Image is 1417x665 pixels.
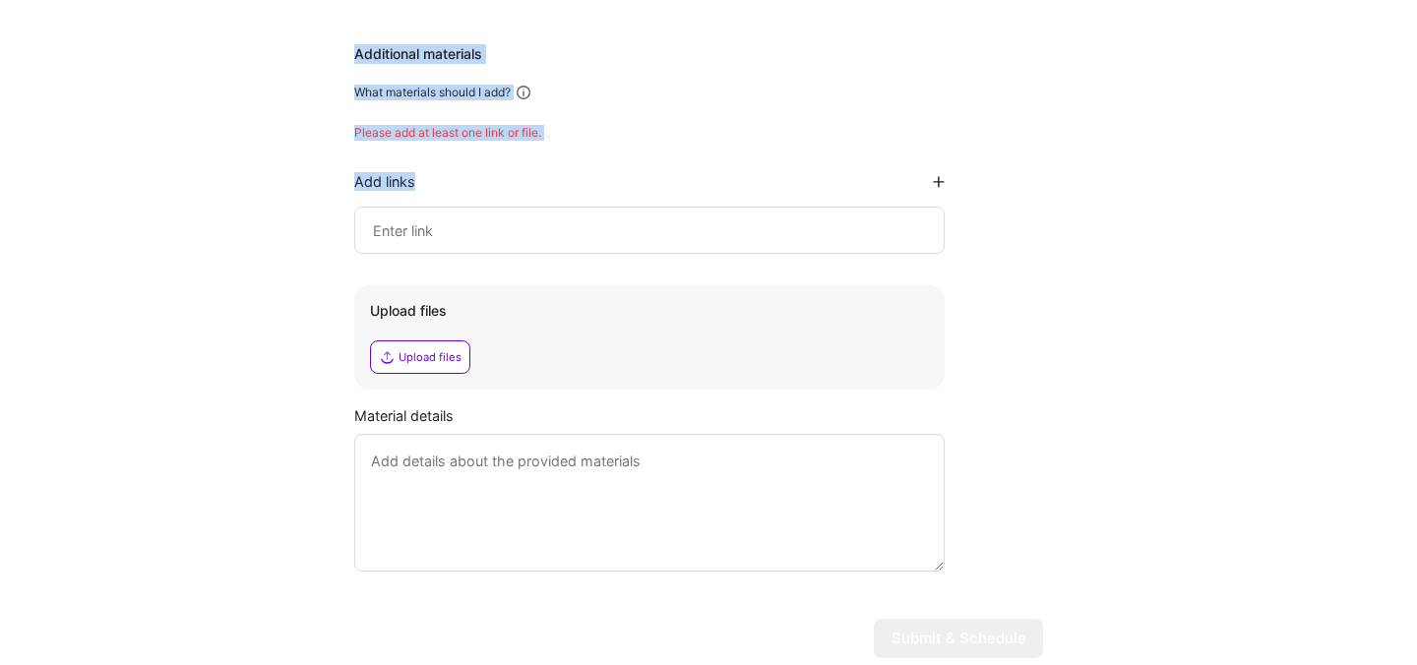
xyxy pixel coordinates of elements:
[874,619,1043,658] button: Submit & Schedule
[354,85,511,100] div: What materials should I add?
[354,44,1043,64] div: Additional materials
[379,349,395,365] i: icon Upload2
[515,84,532,101] i: icon Info
[370,301,929,321] div: Upload files
[933,176,945,188] i: icon PlusBlackFlat
[371,218,928,242] input: Enter link
[354,125,1043,141] div: Please add at least one link or file.
[354,405,1043,426] div: Material details
[354,172,415,191] div: Add links
[399,349,462,365] div: Upload files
